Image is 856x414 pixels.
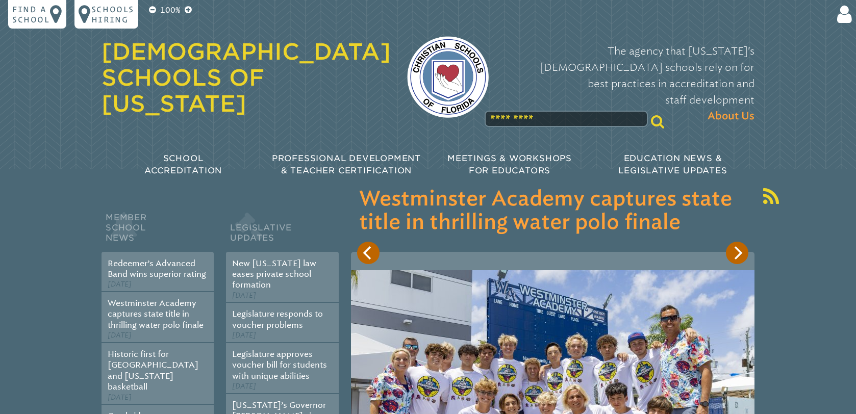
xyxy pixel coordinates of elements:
a: Historic first for [GEOGRAPHIC_DATA] and [US_STATE] basketball [108,349,198,392]
a: Legislature approves voucher bill for students with unique abilities [232,349,327,381]
p: 100% [158,4,183,16]
span: About Us [708,108,754,124]
h3: Westminster Academy captures state title in thrilling water polo finale [359,188,746,235]
span: Professional Development & Teacher Certification [272,153,421,175]
p: Schools Hiring [91,4,134,24]
button: Next [726,242,748,264]
a: Westminster Academy captures state title in thrilling water polo finale [108,298,204,330]
a: [DEMOGRAPHIC_DATA] Schools of [US_STATE] [102,38,391,117]
h2: Member School News [102,210,214,252]
span: School Accreditation [144,153,222,175]
span: Meetings & Workshops for Educators [447,153,572,175]
span: [DATE] [108,331,132,340]
img: csf-logo-web-colors.png [407,36,489,118]
h2: Legislative Updates [226,210,338,252]
a: Redeemer’s Advanced Band wins superior rating [108,258,206,279]
p: The agency that [US_STATE]’s [DEMOGRAPHIC_DATA] schools rely on for best practices in accreditati... [505,43,754,124]
p: Find a school [12,4,50,24]
span: [DATE] [232,291,256,300]
button: Previous [357,242,380,264]
span: Education News & Legislative Updates [618,153,727,175]
span: [DATE] [232,331,256,340]
span: [DATE] [232,382,256,391]
span: [DATE] [108,393,132,402]
a: New [US_STATE] law eases private school formation [232,258,316,290]
a: Legislature responds to voucher problems [232,309,323,329]
span: [DATE] [108,280,132,289]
